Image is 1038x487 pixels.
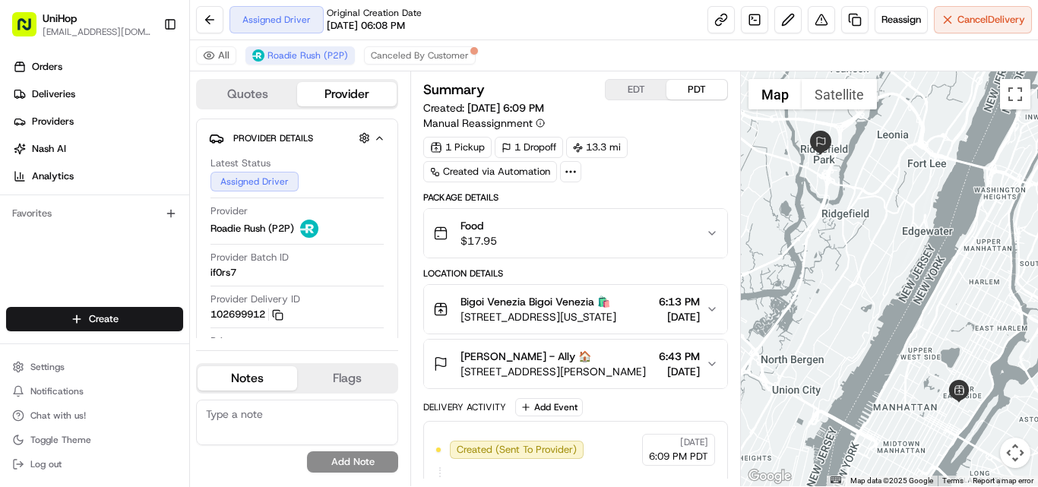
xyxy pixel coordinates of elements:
[424,285,727,334] button: Bigoi Venezia Bigoi Venezia 🛍️[STREET_ADDRESS][US_STATE]6:13 PM[DATE]
[245,46,355,65] button: Roadie Rush (P2P)
[236,194,277,213] button: See all
[423,161,557,182] a: Created via Automation
[210,334,233,348] span: Price
[134,236,166,248] span: [DATE]
[15,61,277,85] p: Welcome 👋
[210,266,236,280] span: if0rs7
[9,293,122,320] a: 📗Knowledge Base
[875,6,928,33] button: Reassign
[6,82,189,106] a: Deliveries
[233,132,313,144] span: Provider Details
[151,336,184,347] span: Pylon
[934,6,1032,33] button: CancelDelivery
[30,361,65,373] span: Settings
[210,222,294,236] span: Roadie Rush (P2P)
[424,340,727,388] button: [PERSON_NAME] - Ally 🏠[STREET_ADDRESS][PERSON_NAME]6:43 PM[DATE]
[680,436,708,448] span: [DATE]
[6,55,189,79] a: Orders
[327,7,422,19] span: Original Creation Date
[89,312,119,326] span: Create
[460,309,616,324] span: [STREET_ADDRESS][US_STATE]
[850,476,933,485] span: Map data ©2025 Google
[47,236,123,248] span: [PERSON_NAME]
[973,476,1033,485] a: Report a map error
[1000,438,1030,468] button: Map camera controls
[6,6,157,43] button: UniHop[EMAIL_ADDRESS][DOMAIN_NAME]
[460,349,591,364] span: [PERSON_NAME] - Ally 🏠
[30,299,116,314] span: Knowledge Base
[15,145,43,172] img: 1736555255976-a54dd68f-1ca7-489b-9aae-adbdc363a1c4
[423,115,533,131] span: Manual Reassignment
[196,46,236,65] button: All
[6,307,183,331] button: Create
[881,13,921,27] span: Reassign
[32,142,66,156] span: Nash AI
[126,236,131,248] span: •
[32,145,59,172] img: 8016278978528_b943e370aa5ada12b00a_72.png
[15,198,102,210] div: Past conversations
[957,13,1025,27] span: Cancel Delivery
[30,434,91,446] span: Toggle Theme
[423,100,544,115] span: Created:
[122,293,250,320] a: 💻API Documentation
[43,11,77,26] button: UniHop
[467,101,544,115] span: [DATE] 6:09 PM
[30,410,86,422] span: Chat with us!
[423,191,728,204] div: Package Details
[210,308,283,321] button: 102699912
[6,454,183,475] button: Log out
[423,137,492,158] div: 1 Pickup
[210,251,289,264] span: Provider Batch ID
[6,109,189,134] a: Providers
[6,405,183,426] button: Chat with us!
[30,385,84,397] span: Notifications
[423,115,545,131] button: Manual Reassignment
[30,458,62,470] span: Log out
[300,220,318,238] img: roadie-logo-v2.jpg
[210,293,300,306] span: Provider Delivery ID
[457,443,577,457] span: Created (Sent To Provider)
[43,26,151,38] button: [EMAIL_ADDRESS][DOMAIN_NAME]
[659,294,700,309] span: 6:13 PM
[40,98,251,114] input: Clear
[831,476,841,483] button: Keyboard shortcuts
[745,466,795,486] a: Open this area in Google Maps (opens a new window)
[32,87,75,101] span: Deliveries
[267,49,348,62] span: Roadie Rush (P2P)
[6,381,183,402] button: Notifications
[659,349,700,364] span: 6:43 PM
[258,150,277,168] button: Start new chat
[144,299,244,314] span: API Documentation
[364,46,476,65] button: Canceled By Customer
[460,364,646,379] span: [STREET_ADDRESS][PERSON_NAME]
[666,80,727,100] button: PDT
[748,79,802,109] button: Show street map
[107,335,184,347] a: Powered byPylon
[423,267,728,280] div: Location Details
[659,309,700,324] span: [DATE]
[327,19,405,33] span: [DATE] 06:08 PM
[32,60,62,74] span: Orders
[6,201,183,226] div: Favorites
[30,236,43,248] img: 1736555255976-a54dd68f-1ca7-489b-9aae-adbdc363a1c4
[460,233,497,248] span: $17.95
[198,82,297,106] button: Quotes
[460,294,610,309] span: Bigoi Venezia Bigoi Venezia 🛍️
[128,300,141,312] div: 💻
[942,476,964,485] a: Terms (opens in new tab)
[6,356,183,378] button: Settings
[1000,79,1030,109] button: Toggle fullscreen view
[424,209,727,258] button: Food$17.95
[649,450,708,463] span: 6:09 PM PDT
[606,80,666,100] button: EDT
[15,300,27,312] div: 📗
[209,125,385,150] button: Provider Details
[515,398,583,416] button: Add Event
[15,15,46,46] img: Nash
[198,366,297,391] button: Notes
[460,218,497,233] span: Food
[68,160,209,172] div: We're available if you need us!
